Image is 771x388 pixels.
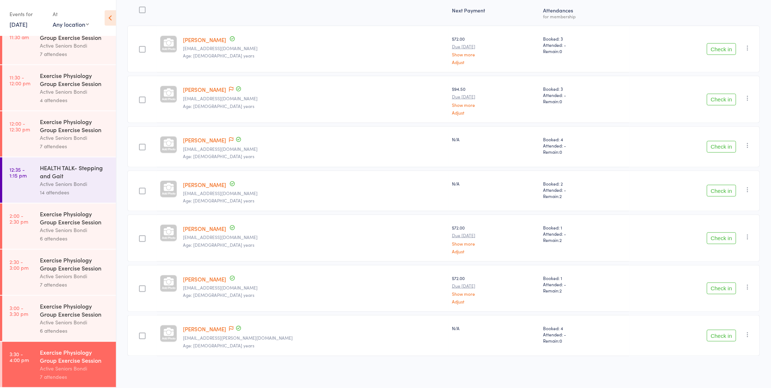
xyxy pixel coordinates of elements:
div: 6 attendees [40,234,110,243]
a: [PERSON_NAME] [183,325,226,333]
span: Attended: - [543,281,626,287]
span: Booked: 1 [543,275,626,281]
a: Show more [452,52,537,57]
small: Due [DATE] [452,94,537,99]
div: 4 attendees [40,96,110,104]
small: eytan.udovich@gmail.com [183,335,446,340]
small: Due [DATE] [452,233,537,238]
span: Remain: [543,98,626,104]
div: 14 attendees [40,188,110,197]
button: Check in [707,283,736,294]
a: Show more [452,291,537,296]
div: $72.00 [452,224,537,253]
a: [PERSON_NAME] [183,86,226,93]
span: Remain: [543,237,626,243]
button: Check in [707,43,736,55]
div: 6 attendees [40,327,110,335]
span: Attended: - [543,42,626,48]
span: Remain: [543,193,626,199]
div: Exercise Physiology Group Exercise Session [40,71,110,87]
span: 0 [559,149,562,155]
time: 11:30 - 12:00 pm [10,74,30,86]
span: 0 [559,48,562,54]
div: Active Seniors Bondi [40,87,110,96]
span: Booked: 2 [543,180,626,187]
span: Age: [DEMOGRAPHIC_DATA] years [183,242,254,248]
div: N/A [452,180,537,187]
span: 2 [559,237,562,243]
a: 3:00 -3:30 pmExercise Physiology Group Exercise SessionActive Seniors Bondi6 attendees [2,296,116,341]
span: Booked: 4 [543,325,626,331]
span: Remain: [543,287,626,294]
a: 2:00 -2:30 pmExercise Physiology Group Exercise SessionActive Seniors Bondi6 attendees [2,204,116,249]
span: Booked: 3 [543,36,626,42]
a: Adjust [452,110,537,115]
button: Check in [707,232,736,244]
a: [DATE] [10,20,27,28]
time: 3:30 - 4:00 pm [10,351,29,363]
div: Exercise Physiology Group Exercise Session [40,210,110,226]
div: 7 attendees [40,142,110,150]
small: clarepainter99@gmail.com [183,191,446,196]
a: [PERSON_NAME] [183,36,226,44]
div: Next Payment [449,3,540,22]
span: 2 [559,287,562,294]
span: 0 [559,337,562,344]
a: 12:00 -12:30 pmExercise Physiology Group Exercise SessionActive Seniors Bondi7 attendees [2,111,116,157]
span: Booked: 4 [543,136,626,142]
span: Booked: 3 [543,86,626,92]
span: Age: [DEMOGRAPHIC_DATA] years [183,52,254,59]
time: 12:00 - 12:30 pm [10,120,30,132]
small: rosarosenstraus@icloud.com [183,235,446,240]
time: 2:30 - 3:00 pm [10,259,29,271]
a: 12:35 -1:15 pmHEALTH TALK- Stepping and GaitActive Seniors Bondi14 attendees [2,157,116,203]
span: Remain: [543,337,626,344]
div: Exercise Physiology Group Exercise Session [40,348,110,364]
span: Age: [DEMOGRAPHIC_DATA] years [183,342,254,348]
span: Attended: - [543,231,626,237]
div: N/A [452,136,537,142]
div: Active Seniors Bondi [40,272,110,280]
div: Active Seniors Bondi [40,41,110,50]
time: 11:00 - 11:30 am [10,28,29,40]
div: Active Seniors Bondi [40,364,110,373]
div: Events for [10,8,45,20]
div: Active Seniors Bondi [40,134,110,142]
div: 7 attendees [40,373,110,381]
small: Due [DATE] [452,283,537,288]
div: $72.00 [452,36,537,64]
div: Active Seniors Bondi [40,226,110,234]
small: susytok@hotmail.com [183,46,446,51]
a: Show more [452,102,537,107]
span: Booked: 1 [543,224,626,231]
span: Attended: - [543,187,626,193]
time: 3:00 - 3:30 pm [10,305,28,317]
a: 11:30 -12:00 pmExercise Physiology Group Exercise SessionActive Seniors Bondi4 attendees [2,65,116,111]
span: Remain: [543,149,626,155]
span: Attended: - [543,331,626,337]
a: [PERSON_NAME] [183,275,226,283]
span: Age: [DEMOGRAPHIC_DATA] years [183,197,254,204]
span: Attended: - [543,92,626,98]
time: 2:00 - 2:30 pm [10,213,28,224]
div: Exercise Physiology Group Exercise Session [40,117,110,134]
div: $72.00 [452,275,537,304]
button: Check in [707,330,736,342]
a: Show more [452,241,537,246]
span: Attended: - [543,142,626,149]
small: Due [DATE] [452,44,537,49]
div: 7 attendees [40,50,110,58]
a: 3:30 -4:00 pmExercise Physiology Group Exercise SessionActive Seniors Bondi7 attendees [2,342,116,387]
div: Active Seniors Bondi [40,318,110,327]
div: Atten­dances [540,3,629,22]
span: Age: [DEMOGRAPHIC_DATA] years [183,292,254,298]
span: 2 [559,193,562,199]
div: N/A [452,325,537,331]
a: [PERSON_NAME] [183,181,226,189]
span: Age: [DEMOGRAPHIC_DATA] years [183,103,254,109]
span: Remain: [543,48,626,54]
small: malmiller666@gmail.com [183,146,446,152]
div: Exercise Physiology Group Exercise Session [40,302,110,318]
a: Adjust [452,299,537,304]
a: Adjust [452,60,537,64]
